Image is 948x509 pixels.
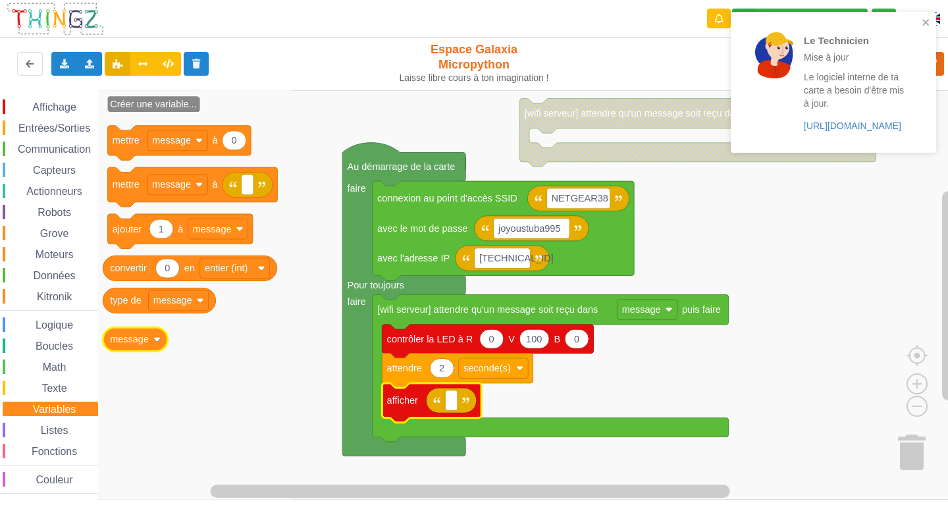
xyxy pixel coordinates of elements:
[489,334,494,344] text: 0
[110,296,142,306] text: type de
[113,135,140,146] text: mettre
[463,363,511,373] text: seconde(s)
[479,253,554,263] text: [TECHNICAL_ID]
[32,270,78,281] span: Données
[193,224,232,234] text: message
[34,340,75,352] span: Boucles
[394,42,555,84] div: Espace Galaxia Micropython
[347,296,365,307] text: faire
[159,224,164,234] text: 1
[39,425,70,436] span: Listes
[178,224,184,234] text: à
[377,223,467,234] text: avec le mot de passe
[804,70,907,110] p: Le logiciel interne de ta carte a besoin d'être mis à jour.
[152,135,191,146] text: message
[682,304,721,315] text: puis faire
[377,253,450,263] text: avec l'adresse IP
[36,207,73,218] span: Robots
[347,183,365,194] text: faire
[31,404,78,415] span: Variables
[213,135,219,146] text: à
[165,263,170,274] text: 0
[30,446,79,457] span: Fonctions
[152,180,191,190] text: message
[804,121,901,131] a: [URL][DOMAIN_NAME]
[387,395,419,406] text: afficher
[922,17,931,30] button: close
[41,362,68,373] span: Math
[232,135,237,146] text: 0
[113,224,142,234] text: ajouter
[6,1,105,36] img: thingz_logo.png
[377,193,517,203] text: connexion au point d'accès SSID
[34,249,76,260] span: Moteurs
[30,101,78,113] span: Affichage
[38,228,71,239] span: Grove
[110,263,147,274] text: convertir
[113,180,140,190] text: mettre
[347,161,455,172] text: Au démarrage de la carte
[34,319,75,331] span: Logique
[804,51,907,64] p: Mise à jour
[213,180,219,190] text: à
[153,296,192,306] text: message
[804,34,907,47] p: Le Technicien
[552,193,608,203] text: NETGEAR38
[205,263,248,274] text: entier (int)
[498,223,560,234] text: joyoustuba995
[394,72,555,84] div: Laisse libre cours à ton imagination !
[34,474,75,485] span: Couleur
[110,99,197,110] text: Créer une variable...
[387,334,473,344] text: contrôler la LED à R
[732,9,868,29] div: Ta base fonctionne bien !
[377,304,598,315] text: [wifi serveur] attendre qu'un message soit reçu dans
[508,334,515,344] text: V
[16,122,92,134] span: Entrées/Sorties
[24,186,84,197] span: Actionneurs
[439,363,444,373] text: 2
[184,263,195,274] text: en
[16,144,93,155] span: Communication
[39,383,68,394] span: Texte
[554,334,560,344] text: B
[35,291,74,302] span: Kitronik
[526,334,542,344] text: 100
[387,363,422,373] text: attendre
[622,304,661,315] text: message
[31,165,78,176] span: Capteurs
[574,334,579,344] text: 0
[110,335,149,345] text: message
[525,108,745,119] text: [wifi serveur] attendre qu'un message soit reçu dans
[347,280,404,290] text: Pour toujours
